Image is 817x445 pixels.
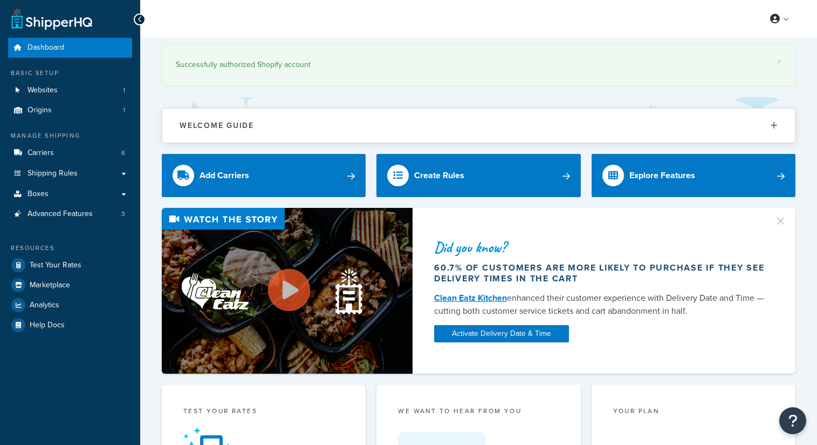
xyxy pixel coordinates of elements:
li: Carriers [8,143,132,163]
img: Video thumbnail [162,208,413,374]
a: Analytics [8,295,132,315]
span: Analytics [30,301,59,310]
li: Advanced Features [8,204,132,224]
button: Open Resource Center [779,407,806,434]
span: Carriers [28,149,54,158]
span: 3 [121,210,125,219]
div: Add Carriers [200,168,249,183]
div: Successfully authorized Shopify account [176,57,781,72]
span: 1 [123,106,125,115]
span: Boxes [28,190,49,199]
p: we want to hear from you [398,406,559,416]
div: Your Plan [613,406,774,419]
li: Origins [8,100,132,120]
span: 6 [121,149,125,158]
a: Boxes [8,184,132,204]
span: 1 [123,86,125,95]
span: Marketplace [30,281,70,290]
div: 60.7% of customers are more likely to purchase if they see delivery times in the cart [434,262,767,284]
span: Dashboard [28,43,64,52]
span: Origins [28,106,52,115]
div: Basic Setup [8,69,132,78]
a: Create Rules [376,154,580,197]
div: Explore Features [629,168,695,183]
a: Test Your Rates [8,255,132,275]
a: Advanced Features3 [8,204,132,224]
a: Activate Delivery Date & Time [434,325,569,342]
div: Did you know? [434,240,767,255]
div: enhanced their customer experience with Delivery Date and Time — cutting both customer service ti... [434,292,767,318]
div: Manage Shipping [8,131,132,140]
li: Websites [8,80,132,100]
div: Resources [8,244,132,253]
span: Advanced Features [28,210,93,219]
button: Welcome Guide [162,109,795,143]
a: Marketplace [8,275,132,295]
div: Create Rules [414,168,464,183]
a: Websites1 [8,80,132,100]
span: Shipping Rules [28,169,78,178]
a: Shipping Rules [8,164,132,184]
a: Carriers6 [8,143,132,163]
div: Test your rates [183,406,344,419]
a: × [777,57,781,66]
a: Help Docs [8,315,132,335]
span: Websites [28,86,58,95]
span: Test Your Rates [30,261,81,270]
a: Add Carriers [162,154,366,197]
span: Help Docs [30,321,65,330]
h2: Welcome Guide [180,122,254,130]
a: Explore Features [592,154,795,197]
a: Origins1 [8,100,132,120]
a: Dashboard [8,38,132,58]
a: Clean Eatz Kitchen [434,292,507,304]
